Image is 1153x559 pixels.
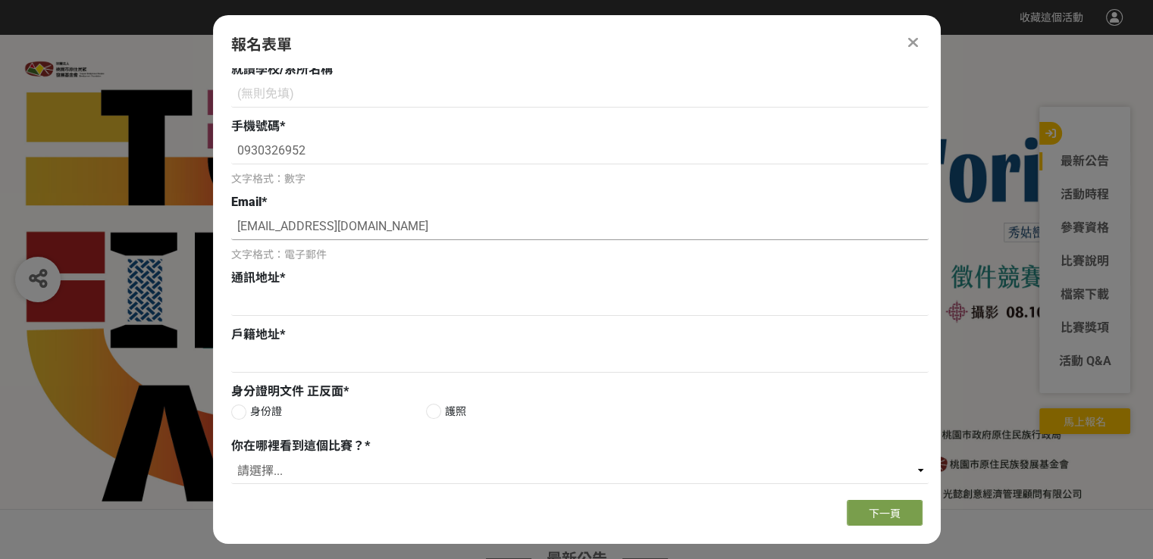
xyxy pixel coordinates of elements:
[1039,408,1130,434] button: 馬上報名
[1020,11,1083,23] span: 收藏這個活動
[231,62,333,77] span: 就讀學校/系所名稱
[231,270,280,285] span: 通訊地址
[869,507,901,520] span: 下一頁
[231,173,305,185] span: 文字格式：數字
[1039,219,1130,237] a: 參賽資格
[231,248,327,261] span: 文字格式：電子郵件
[1064,416,1106,428] span: 馬上報名
[1039,152,1130,170] a: 最新公告
[231,384,343,398] span: 身分證明文件 正反面
[1039,286,1130,304] a: 檔案下載
[1039,352,1130,370] a: 活動 Q&A
[847,500,923,526] button: 下一頁
[231,119,280,133] span: 手機號碼
[445,404,539,420] span: 護照
[231,195,262,209] span: Email
[231,36,292,54] span: 報名表單
[231,327,280,342] span: 戶籍地址
[231,82,929,108] input: (無則免填)
[1039,319,1130,337] a: 比賽獎項
[231,439,365,453] span: 你在哪裡看到這個比賽？
[23,58,106,80] img: 28f379cd-5542-4b2d-bd39-1725a80d15b4.png
[1039,186,1130,204] a: 活動時程
[250,404,282,420] span: 身份證
[1039,252,1130,270] a: 比賽說明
